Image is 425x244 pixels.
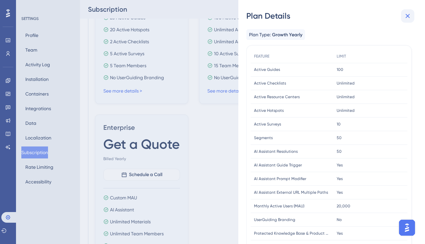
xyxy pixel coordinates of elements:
[254,149,298,154] span: AI Assistant Resolutions
[337,122,341,127] span: 10
[254,94,300,100] span: Active Resource Centers
[337,108,355,113] span: Unlimited
[249,31,271,39] span: Plan Type:
[254,176,306,181] span: AI Assistant Prompt Modifier
[337,162,343,168] span: Yes
[337,176,343,181] span: Yes
[337,217,342,222] span: No
[337,231,343,236] span: Yes
[337,149,342,154] span: 50
[246,11,417,21] div: Plan Details
[254,162,302,168] span: AI Assistant Guide Trigger
[254,67,280,72] span: Active Guides
[337,190,343,195] span: Yes
[254,217,295,222] span: UserGuiding Branding
[337,54,346,59] span: LIMIT
[254,190,328,195] span: AI Assistant External URL Multiple Paths
[272,31,302,39] span: Growth Yearly
[397,218,417,238] iframe: UserGuiding AI Assistant Launcher
[254,135,273,140] span: Segments
[254,108,284,113] span: Active Hotspots
[337,94,355,100] span: Unlimited
[337,135,342,140] span: 50
[337,203,350,209] span: 20,000
[337,81,355,86] span: Unlimited
[254,122,281,127] span: Active Surveys
[254,81,286,86] span: Active Checklists
[254,54,269,59] span: FEATURE
[254,231,330,236] span: Protected Knowledge Base & Product Updates
[254,203,304,209] span: Monthly Active Users (MAU)
[337,67,343,72] span: 100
